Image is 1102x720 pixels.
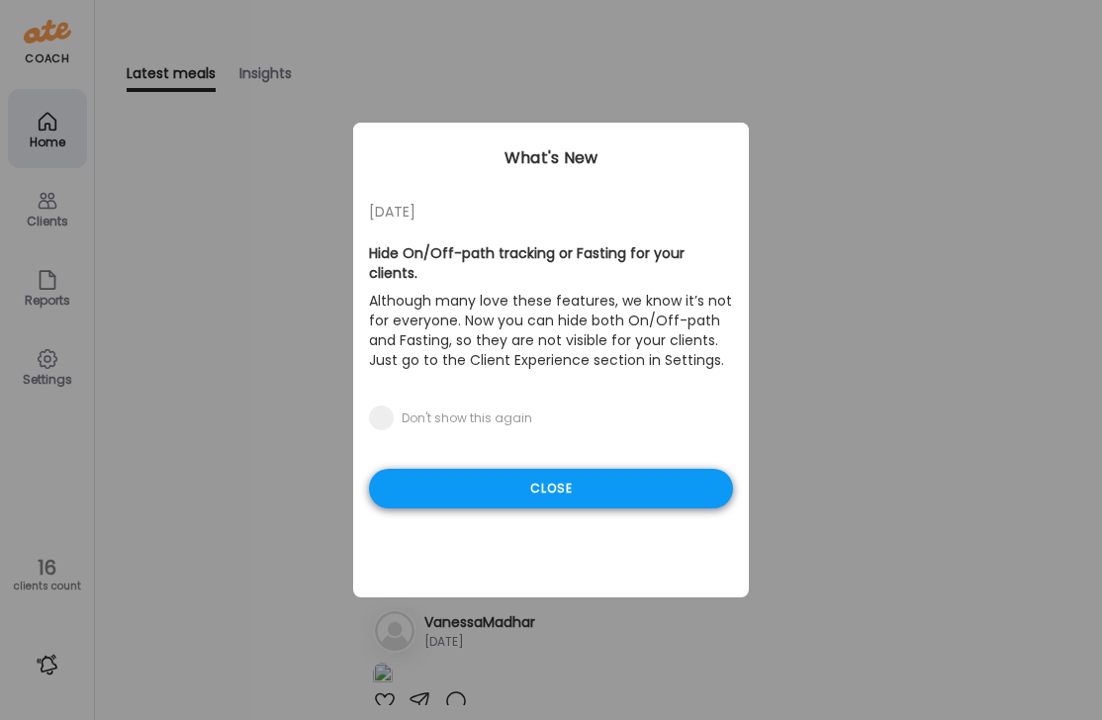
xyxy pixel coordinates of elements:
div: [DATE] [369,200,733,224]
div: Don't show this again [402,410,532,426]
div: Close [369,469,733,508]
b: Hide On/Off-path tracking or Fasting for your clients. [369,243,685,283]
div: What's New [353,146,749,170]
p: Although many love these features, we know it’s not for everyone. Now you can hide both On/Off-pa... [369,287,733,374]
